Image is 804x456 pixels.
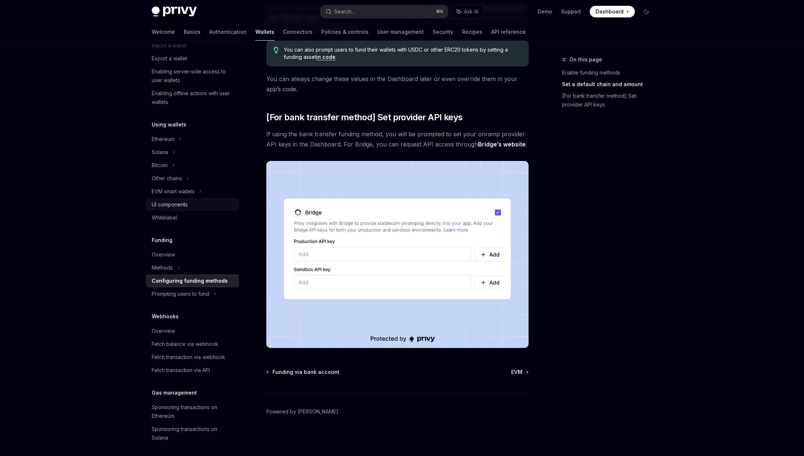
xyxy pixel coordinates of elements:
span: [For bank transfer method] Set provider API keys [266,112,462,123]
button: Ask AI [451,5,483,18]
div: Export a wallet [152,54,187,63]
span: You can always change these values in the Dashboard later or even override them in your app’s code. [266,74,529,94]
img: dark logo [152,7,197,17]
span: EVM [511,368,522,376]
span: If using the bank transfer funding method, you will be prompted to set your onramp provider API k... [266,129,529,149]
a: Connectors [283,23,313,41]
a: Fetch transaction via API [146,364,239,377]
a: Authentication [209,23,247,41]
div: Whitelabel [152,213,177,222]
div: Overview [152,327,175,335]
a: Powered by [PERSON_NAME] [266,408,338,415]
a: Overview [146,324,239,338]
a: Set a default chain and amount [562,78,658,90]
a: Export a wallet [146,52,239,65]
a: Dashboard [590,6,635,17]
a: Welcome [152,23,175,41]
div: Overview [152,250,175,259]
div: Bitcoin [152,161,168,170]
a: Security [433,23,453,41]
a: Support [561,8,581,15]
a: Basics [184,23,200,41]
a: Overview [146,248,239,261]
a: EVM [511,368,528,376]
div: Fetch transaction via webhook [152,353,225,362]
span: Dashboard [596,8,624,15]
div: Enabling server-side access to user wallets [152,67,235,85]
a: Wallets [255,23,274,41]
a: in code [316,54,335,60]
div: Prompting users to fund [152,290,209,298]
a: Enabling offline actions with user wallets [146,87,239,109]
a: Demo [538,8,552,15]
a: User management [377,23,424,41]
button: Search...⌘K [321,5,448,18]
div: Sponsoring transactions on Solana [152,425,235,442]
a: Funding via bank account [267,368,339,376]
a: UI components [146,198,239,211]
a: Enabling server-side access to user wallets [146,65,239,87]
a: [For bank transfer method] Set provider API keys [562,90,658,110]
div: Search... [334,7,355,16]
a: Fetch transaction via webhook [146,351,239,364]
button: Toggle dark mode [641,6,652,17]
a: Recipes [462,23,482,41]
span: Funding via bank account [272,368,339,376]
img: Bridge keys PNG [266,161,529,348]
svg: Tip [274,47,279,53]
a: Sponsoring transactions on Solana [146,423,239,444]
div: Ethereum [152,135,174,144]
div: Sponsoring transactions on Ethereum [152,403,235,420]
h5: Webhooks [152,312,179,321]
div: Methods [152,263,173,272]
div: Configuring funding methods [152,277,228,285]
span: Ask AI [464,8,478,15]
div: EVM smart wallets [152,187,195,196]
h5: Gas management [152,388,197,397]
a: Fetch balance via webhook [146,338,239,351]
a: API reference [491,23,526,41]
div: UI components [152,200,188,209]
h5: Funding [152,236,172,245]
div: Solana [152,148,168,157]
span: ⌘ K [436,9,443,15]
span: On this page [569,55,602,64]
a: Enable funding methods [562,67,658,78]
div: Fetch balance via webhook [152,340,218,348]
a: Whitelabel [146,211,239,224]
a: Policies & controls [321,23,369,41]
div: Enabling offline actions with user wallets [152,89,235,106]
a: Sponsoring transactions on Ethereum [146,401,239,423]
h5: Using wallets [152,120,186,129]
span: You can also prompt users to fund their wallets with USDC or other ERC20 tokens by setting a fund... [284,46,521,61]
a: Bridge’s website [478,141,526,148]
div: Fetch transaction via API [152,366,210,375]
div: Other chains [152,174,182,183]
a: Configuring funding methods [146,274,239,287]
